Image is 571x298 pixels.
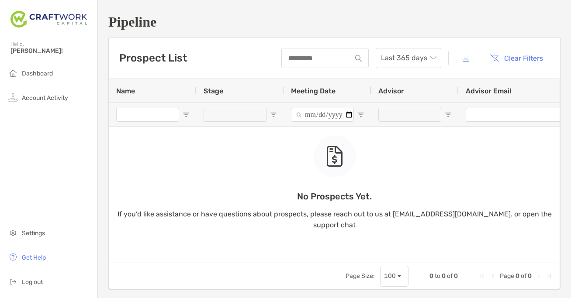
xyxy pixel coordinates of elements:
[442,272,446,280] span: 0
[384,272,396,280] div: 100
[10,3,87,35] img: Zoe Logo
[528,272,532,280] span: 0
[381,48,436,68] span: Last 365 days
[429,272,433,280] span: 0
[380,266,408,287] div: Page Size
[435,272,440,280] span: to
[8,92,18,103] img: activity icon
[346,272,375,280] div: Page Size:
[8,252,18,262] img: get-help icon
[355,55,362,62] img: input icon
[479,273,486,280] div: First Page
[22,229,45,237] span: Settings
[546,273,553,280] div: Last Page
[326,146,343,167] img: empty state icon
[521,272,526,280] span: of
[10,47,92,55] span: [PERSON_NAME]!
[109,209,560,230] p: If you’d like assistance or have questions about prospects, please reach out to us at [EMAIL_ADDR...
[8,227,18,238] img: settings icon
[516,272,519,280] span: 0
[8,68,18,78] img: household icon
[500,272,514,280] span: Page
[22,94,68,102] span: Account Activity
[119,52,187,64] h3: Prospect List
[489,273,496,280] div: Previous Page
[22,254,46,261] span: Get Help
[535,273,542,280] div: Next Page
[8,276,18,287] img: logout icon
[108,14,561,30] h1: Pipeline
[483,48,550,68] button: Clear Filters
[454,272,458,280] span: 0
[109,191,560,202] p: No Prospects Yet.
[447,272,453,280] span: of
[22,70,53,77] span: Dashboard
[22,278,43,286] span: Log out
